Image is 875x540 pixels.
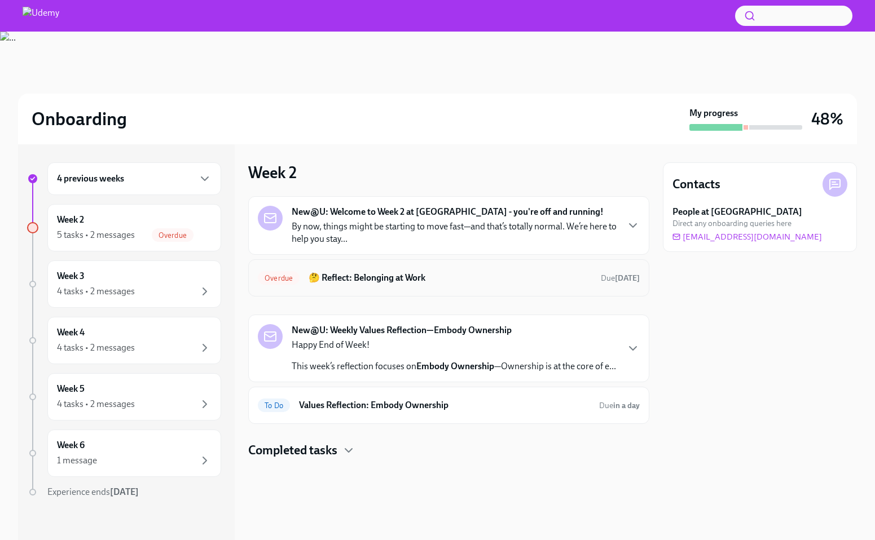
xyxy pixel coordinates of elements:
[613,401,640,410] strong: in a day
[672,218,792,229] span: Direct any onboarding queries here
[601,273,640,283] span: Due
[27,260,221,308] a: Week 34 tasks • 2 messages
[47,486,139,497] span: Experience ends
[258,396,640,414] a: To DoValues Reflection: Embody OwnershipDuein a day
[57,439,85,452] h6: Week 6
[57,285,135,298] div: 4 tasks • 2 messages
[258,401,290,410] span: To Do
[248,442,649,459] div: Completed tasks
[416,361,494,371] strong: Embody Ownership
[292,220,617,245] p: By now, things might be starting to move fast—and that’s totally normal. We’re here to help you s...
[27,317,221,364] a: Week 44 tasks • 2 messages
[57,454,97,467] div: 1 message
[292,339,616,351] p: Happy End of Week!
[57,172,124,185] h6: 4 previous weeks
[599,401,640,410] span: Due
[32,108,127,130] h2: Onboarding
[672,231,822,242] a: [EMAIL_ADDRESS][DOMAIN_NAME]
[689,107,738,119] strong: My progress
[152,231,194,240] span: Overdue
[57,342,135,354] div: 4 tasks • 2 messages
[23,7,59,25] img: Udemy
[615,273,640,283] strong: [DATE]
[672,206,802,218] strong: People at [GEOGRAPHIC_DATA]
[110,486,139,497] strong: [DATE]
[599,400,640,411] span: October 6th, 2025 10:00
[57,229,135,241] div: 5 tasks • 2 messages
[248,162,297,183] h3: Week 2
[309,272,592,284] h6: 🤔 Reflect: Belonging at Work
[672,176,720,193] h4: Contacts
[27,204,221,251] a: Week 25 tasks • 2 messagesOverdue
[811,109,843,129] h3: 48%
[57,383,85,395] h6: Week 5
[47,162,221,195] div: 4 previous weeks
[258,269,640,287] a: Overdue🤔 Reflect: Belonging at WorkDue[DATE]
[258,274,300,282] span: Overdue
[601,273,640,284] span: October 4th, 2025 10:00
[27,373,221,421] a: Week 54 tasks • 2 messages
[292,360,616,373] p: This week’s reflection focuses on —Ownership is at the core of e...
[57,214,84,226] h6: Week 2
[299,399,590,411] h6: Values Reflection: Embody Ownership
[57,270,85,282] h6: Week 3
[27,430,221,477] a: Week 61 message
[292,206,604,218] strong: New@U: Welcome to Week 2 at [GEOGRAPHIC_DATA] - you're off and running!
[57,326,85,339] h6: Week 4
[292,324,512,337] strong: New@U: Weekly Values Reflection—Embody Ownership
[248,442,337,459] h4: Completed tasks
[57,398,135,410] div: 4 tasks • 2 messages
